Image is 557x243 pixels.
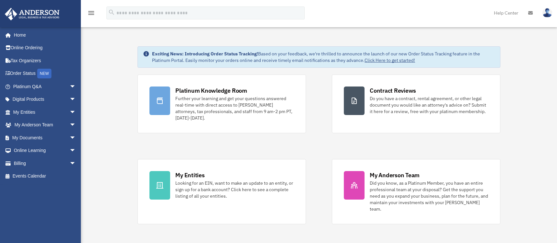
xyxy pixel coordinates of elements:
a: Tax Organizers [5,54,86,67]
a: Click Here to get started! [365,57,415,63]
img: User Pic [542,8,552,17]
span: arrow_drop_down [70,106,82,119]
a: Platinum Q&Aarrow_drop_down [5,80,86,93]
a: My Anderson Teamarrow_drop_down [5,119,86,132]
div: Did you know, as a Platinum Member, you have an entire professional team at your disposal? Get th... [370,180,488,212]
a: My Entities Looking for an EIN, want to make an update to an entity, or sign up for a bank accoun... [137,159,306,224]
a: Events Calendar [5,170,86,183]
div: Platinum Knowledge Room [175,87,247,95]
a: Platinum Knowledge Room Further your learning and get your questions answered real-time with dire... [137,75,306,133]
a: My Anderson Team Did you know, as a Platinum Member, you have an entire professional team at your... [332,159,500,224]
span: arrow_drop_down [70,80,82,93]
a: Order StatusNEW [5,67,86,80]
div: Looking for an EIN, want to make an update to an entity, or sign up for a bank account? Click her... [175,180,294,199]
span: arrow_drop_down [70,119,82,132]
div: Do you have a contract, rental agreement, or other legal document you would like an attorney's ad... [370,95,488,115]
a: Digital Productsarrow_drop_down [5,93,86,106]
i: search [108,9,115,16]
a: Online Ordering [5,41,86,54]
a: My Entitiesarrow_drop_down [5,106,86,119]
div: NEW [37,69,51,78]
i: menu [87,9,95,17]
span: arrow_drop_down [70,144,82,157]
div: Further your learning and get your questions answered real-time with direct access to [PERSON_NAM... [175,95,294,121]
div: My Entities [175,171,204,179]
a: My Documentsarrow_drop_down [5,131,86,144]
a: Online Learningarrow_drop_down [5,144,86,157]
span: arrow_drop_down [70,131,82,145]
a: menu [87,11,95,17]
span: arrow_drop_down [70,157,82,170]
strong: Exciting News: Introducing Order Status Tracking! [152,51,258,57]
div: Contract Reviews [370,87,416,95]
div: Based on your feedback, we're thrilled to announce the launch of our new Order Status Tracking fe... [152,51,495,64]
a: Home [5,29,82,41]
a: Contract Reviews Do you have a contract, rental agreement, or other legal document you would like... [332,75,500,133]
div: My Anderson Team [370,171,420,179]
img: Anderson Advisors Platinum Portal [3,8,61,20]
span: arrow_drop_down [70,93,82,106]
a: Billingarrow_drop_down [5,157,86,170]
